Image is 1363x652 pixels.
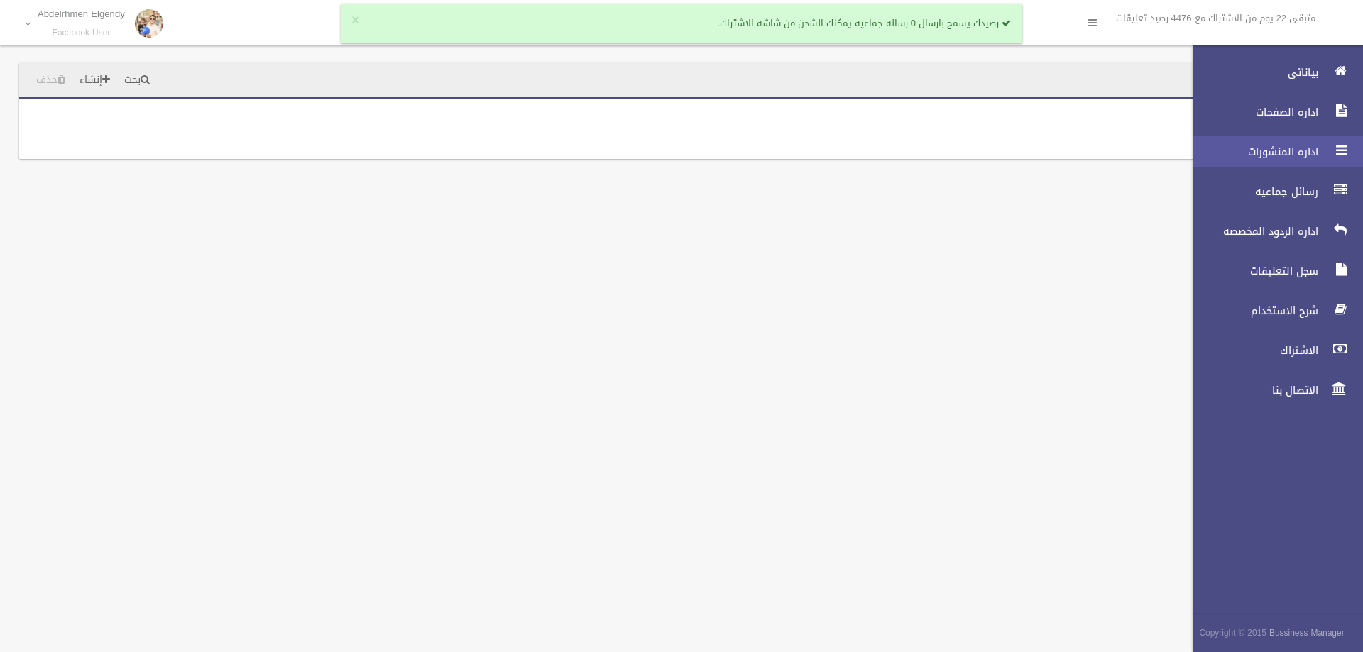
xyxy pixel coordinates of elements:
a: رسائل جماعيه [1181,176,1363,207]
p: Abdelrhmen Elgendy [38,9,125,19]
a: اداره الصفحات [1181,96,1363,128]
span: رسائل جماعيه [1181,184,1323,199]
span: سجل التعليقات [1181,264,1323,278]
span: بياناتى [1181,65,1323,79]
a: اداره المنشورات [1181,136,1363,167]
a: إنشاء [74,67,116,94]
a: سجل التعليقات [1181,255,1363,287]
a: اداره الردود المخصصه [1181,216,1363,247]
span: اداره الصفحات [1181,105,1323,119]
span: شرح الاستخدام [1181,304,1323,318]
span: Copyright © 2015 [1199,625,1266,641]
a: بياناتى [1181,57,1363,88]
a: بحث [119,67,155,94]
a: شرح الاستخدام [1181,295,1363,326]
strong: Bussiness Manager [1269,625,1345,641]
span: اداره الردود المخصصه [1181,224,1323,238]
a: الاتصال بنا [1181,375,1363,406]
span: اداره المنشورات [1181,145,1323,159]
button: × [351,13,359,28]
div: رصيدك يسمح بارسال 0 رساله جماعيه يمكنك الشحن من شاشه الاشتراك. [341,4,1022,43]
span: الاشتراك [1181,343,1323,358]
a: الاشتراك [1181,335,1363,366]
span: الاتصال بنا [1181,383,1323,397]
small: Facebook User [38,28,125,38]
